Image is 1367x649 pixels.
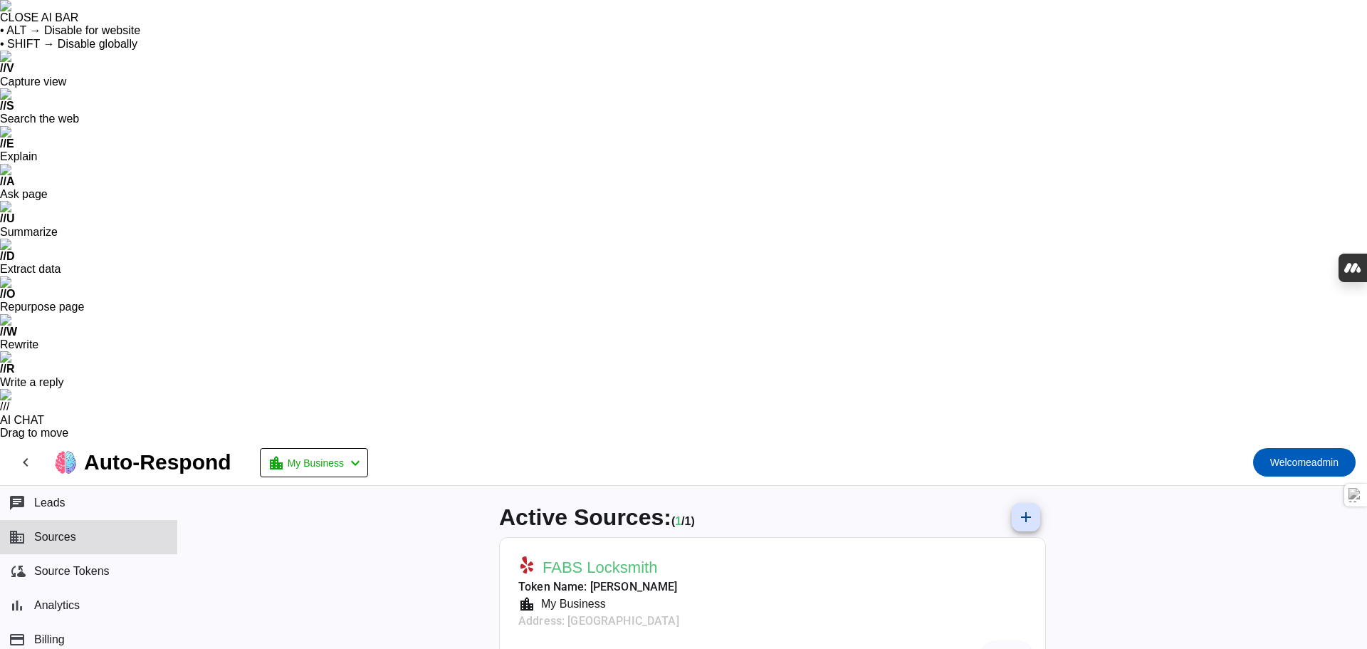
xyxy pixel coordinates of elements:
[685,515,695,527] span: Total
[288,453,344,473] span: My Business
[268,455,285,472] mat-icon: location_city
[518,596,535,613] mat-icon: location_city
[9,563,26,580] mat-icon: cloud_sync
[54,451,77,474] img: logo
[34,633,65,646] span: Billing
[1270,452,1339,472] span: admin
[9,494,26,512] mat-icon: chat
[17,454,34,471] mat-icon: chevron_left
[543,558,657,578] span: FABS Locksmith
[499,504,671,530] span: Active Sources:
[34,497,66,509] span: Leads
[671,515,675,527] span: (
[34,599,80,612] span: Analytics
[1253,448,1356,477] button: Welcomeadmin
[260,448,368,477] button: My Business
[347,455,364,472] mat-icon: chevron_left
[681,515,684,527] span: /
[9,597,26,614] mat-icon: bar_chart
[9,529,26,546] mat-icon: business
[9,631,26,648] mat-icon: payment
[518,578,679,596] mat-card-subtitle: Token Name: [PERSON_NAME]
[1270,457,1311,468] span: Welcome
[1017,509,1035,526] mat-icon: add
[518,613,679,630] mat-card-subtitle: Address: [GEOGRAPHIC_DATA]
[34,565,110,578] span: Source Tokens
[84,452,231,472] div: Auto-Respond
[675,515,681,527] span: Working
[34,531,76,544] span: Sources
[535,596,606,613] div: My Business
